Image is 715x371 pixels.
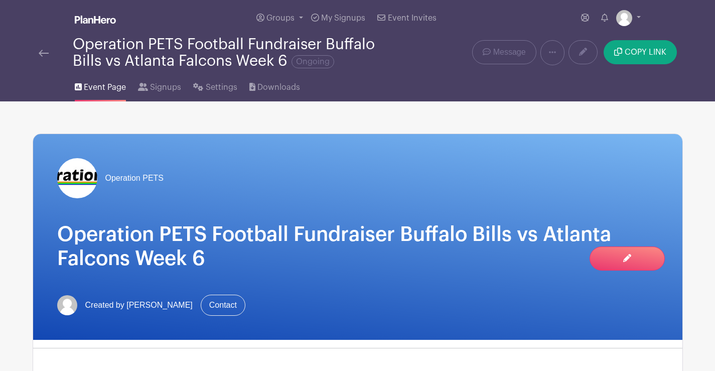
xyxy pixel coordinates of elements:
a: Event Page [75,69,126,101]
span: Message [493,46,526,58]
span: Ongoing [292,55,334,68]
span: My Signups [321,14,365,22]
span: Groups [266,14,295,22]
button: COPY LINK [604,40,676,64]
img: default-ce2991bfa6775e67f084385cd625a349d9dcbb7a52a09fb2fda1e96e2d18dcdb.png [616,10,632,26]
span: Event Invites [388,14,437,22]
a: Contact [201,295,245,316]
span: Signups [150,81,181,93]
h1: Operation PETS Football Fundraiser Buffalo Bills vs Atlanta Falcons Week 6 [57,222,658,271]
img: logo%20reduced%20for%20Plan%20Hero.jpg [57,158,97,198]
img: back-arrow-29a5d9b10d5bd6ae65dc969a981735edf675c4d7a1fe02e03b50dbd4ba3cdb55.svg [39,50,49,57]
span: Operation PETS [105,172,164,184]
a: Message [472,40,536,64]
span: Settings [206,81,237,93]
span: Created by [PERSON_NAME] [85,299,193,311]
span: Event Page [84,81,126,93]
span: Downloads [257,81,300,93]
a: Signups [138,69,181,101]
img: logo_white-6c42ec7e38ccf1d336a20a19083b03d10ae64f83f12c07503d8b9e83406b4c7d.svg [75,16,116,24]
img: default-ce2991bfa6775e67f084385cd625a349d9dcbb7a52a09fb2fda1e96e2d18dcdb.png [57,295,77,315]
a: Settings [193,69,237,101]
div: Operation PETS Football Fundraiser Buffalo Bills vs Atlanta Falcons Week 6 [73,36,398,69]
span: COPY LINK [625,48,666,56]
a: Downloads [249,69,300,101]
